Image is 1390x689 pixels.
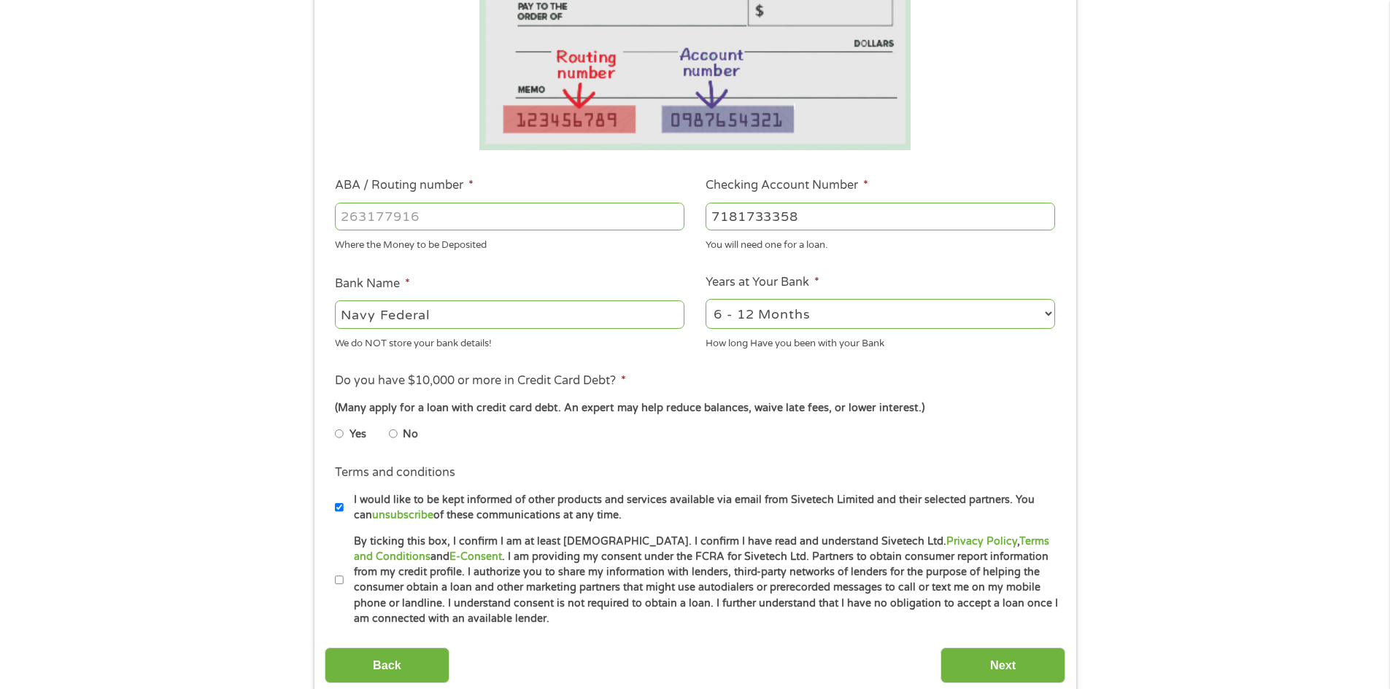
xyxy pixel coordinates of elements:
a: Terms and Conditions [354,535,1049,563]
input: Back [325,647,449,683]
div: How long Have you been with your Bank [706,331,1055,351]
input: 345634636 [706,203,1055,230]
label: Checking Account Number [706,178,868,193]
div: Where the Money to be Deposited [335,233,684,253]
label: Terms and conditions [335,465,455,480]
a: E-Consent [449,550,502,563]
label: I would like to be kept informed of other products and services available via email from Sivetech... [344,492,1059,523]
label: No [403,427,418,443]
a: Privacy Policy [946,535,1017,548]
label: By ticking this box, I confirm I am at least [DEMOGRAPHIC_DATA]. I confirm I have read and unders... [344,534,1059,627]
div: (Many apply for a loan with credit card debt. An expert may help reduce balances, waive late fees... [335,400,1054,416]
label: Yes [350,427,366,443]
div: We do NOT store your bank details! [335,331,684,351]
div: You will need one for a loan. [706,233,1055,253]
input: 263177916 [335,203,684,230]
label: Years at Your Bank [706,275,819,290]
input: Next [941,647,1065,683]
label: Do you have $10,000 or more in Credit Card Debt? [335,373,626,389]
label: Bank Name [335,276,410,292]
a: unsubscribe [372,509,433,521]
label: ABA / Routing number [335,178,474,193]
